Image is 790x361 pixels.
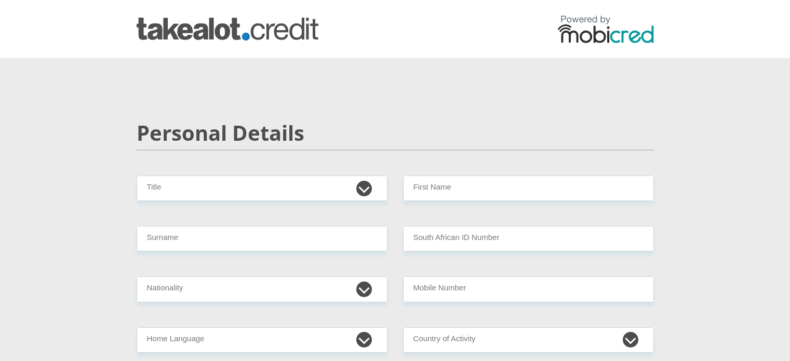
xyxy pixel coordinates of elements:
h2: Personal Details [137,121,654,145]
img: powered by mobicred logo [558,15,654,43]
img: takealot_credit logo [137,18,318,41]
input: First Name [403,176,654,201]
input: Contact Number [403,276,654,302]
input: ID Number [403,226,654,251]
input: Surname [137,226,387,251]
